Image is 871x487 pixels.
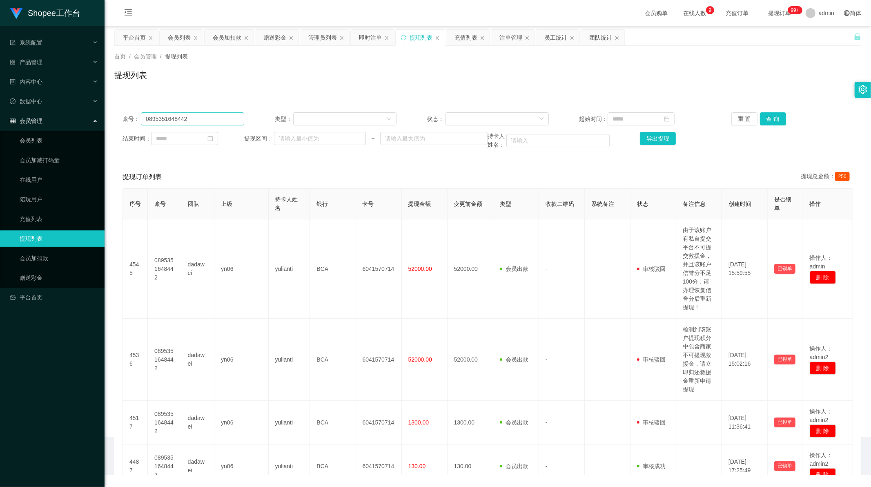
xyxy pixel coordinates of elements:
a: 在线用户 [20,172,98,188]
a: 充值列表 [20,211,98,227]
span: 卡号 [363,201,374,207]
a: 图标: dashboard平台首页 [10,289,98,306]
td: 4517 [123,401,148,445]
span: 首页 [114,53,126,60]
span: 备注信息 [683,201,706,207]
button: 已锁单 [774,264,795,274]
a: 会员列表 [20,132,98,149]
input: 请输入最小值为 [274,132,366,145]
td: yulianti [269,401,310,445]
td: [DATE] 11:36:41 [722,401,768,445]
span: 在线人数 [679,10,710,16]
button: 已锁单 [774,461,795,471]
span: 提现订单 [764,10,795,16]
span: 账号 [154,201,166,207]
button: 删 除 [810,271,836,284]
span: 会员出款 [500,463,528,469]
a: 会员加扣款 [20,250,98,266]
span: 序号 [129,201,141,207]
i: 图标: sync [401,35,406,40]
span: 提现列表 [165,53,188,60]
span: 操作人：admin [810,255,833,270]
span: 52000.00 [408,356,432,363]
span: 类型： [275,115,294,123]
button: 删 除 [810,468,836,481]
input: 请输入 [141,112,244,125]
i: 图标: calendar [207,136,213,141]
span: 会员管理 [134,53,157,60]
button: 导出提现 [640,132,676,145]
span: 状态： [427,115,446,123]
a: 会员加减打码量 [20,152,98,168]
td: dadawei [181,219,215,319]
td: yn06 [214,401,268,445]
i: 图标: appstore-o [10,59,16,65]
h1: 提现列表 [114,69,147,81]
span: 系统配置 [10,39,42,46]
span: 提现金额 [408,201,431,207]
span: 持卡人姓名 [275,196,298,211]
i: 图标: down [539,116,544,122]
i: 图标: close [525,36,530,40]
span: 持卡人姓名： [488,132,506,149]
span: 操作 [810,201,821,207]
i: 图标: profile [10,79,16,85]
span: 会员管理 [10,118,42,124]
span: 内容中心 [10,78,42,85]
span: 系统备注 [591,201,614,207]
span: 收款二维码 [546,201,574,207]
td: BCA [310,319,356,401]
div: 提现总金额： [801,172,853,182]
sup: 285 [788,6,802,14]
td: dadawei [181,319,215,401]
span: 状态 [637,201,648,207]
span: 250 [835,172,850,181]
div: 会员加扣款 [213,30,241,45]
button: 删 除 [810,362,836,375]
td: 0895351648442 [148,219,181,319]
button: 已锁单 [774,418,795,427]
td: 52000.00 [448,319,493,401]
i: 图标: check-circle-o [10,98,16,104]
td: yulianti [269,219,310,319]
td: BCA [310,219,356,319]
input: 请输入最大值为 [380,132,488,145]
span: 审核驳回 [637,356,666,363]
i: 图标: close [480,36,485,40]
i: 图标: table [10,118,16,124]
td: 6041570714 [356,401,402,445]
span: ~ [366,134,380,143]
span: 产品管理 [10,59,42,65]
span: - [546,266,548,272]
td: 1300.00 [448,401,493,445]
span: 账号： [123,115,141,123]
i: 图标: unlock [854,33,861,40]
div: 平台首页 [123,30,146,45]
span: - [546,419,548,426]
td: yulianti [269,319,310,401]
a: Shopee工作台 [10,9,80,16]
span: 操作人：admin2 [810,408,833,423]
span: 1300.00 [408,419,429,426]
span: 会员出款 [500,419,528,426]
td: 6041570714 [356,319,402,401]
input: 请输入 [506,134,610,147]
i: 图标: close [570,36,575,40]
i: 图标: global [844,10,850,16]
span: 提现订单列表 [123,172,162,182]
span: 操作人：admin2 [810,345,833,360]
span: 团队 [188,201,199,207]
i: 图标: close [339,36,344,40]
div: 注单管理 [499,30,522,45]
span: - [546,356,548,363]
td: [DATE] 15:02:16 [722,319,768,401]
div: 管理员列表 [308,30,337,45]
span: 130.00 [408,463,426,469]
button: 删 除 [810,424,836,438]
div: 充值列表 [454,30,477,45]
span: 结束时间： [123,134,151,143]
td: yn06 [214,319,268,401]
span: 会员出款 [500,356,528,363]
div: 团队统计 [589,30,612,45]
img: logo.9652507e.png [10,8,23,19]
